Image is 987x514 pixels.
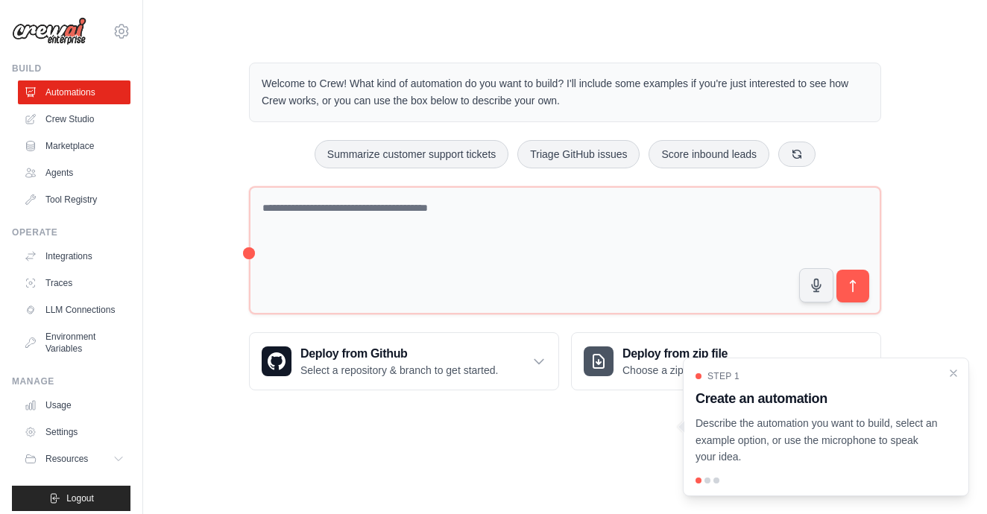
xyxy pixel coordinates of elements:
img: Logo [12,17,86,45]
button: Score inbound leads [649,140,769,168]
a: Integrations [18,244,130,268]
p: Welcome to Crew! What kind of automation do you want to build? I'll include some examples if you'... [262,75,868,110]
button: Logout [12,486,130,511]
p: Describe the automation you want to build, select an example option, or use the microphone to spe... [696,415,939,466]
div: Manage [12,375,130,387]
div: Operate [12,226,130,238]
button: Resources [18,447,130,471]
a: Traces [18,271,130,295]
a: Environment Variables [18,325,130,361]
span: Step 1 [707,370,740,382]
p: Choose a zip file to upload. [622,363,748,378]
h3: Create an automation [696,388,939,409]
a: Agents [18,161,130,185]
h3: Deploy from zip file [622,345,748,363]
a: LLM Connections [18,298,130,322]
a: Automations [18,80,130,104]
div: Build [12,63,130,74]
a: Usage [18,393,130,417]
button: Triage GitHub issues [517,140,640,168]
a: Tool Registry [18,188,130,212]
button: Close walkthrough [947,367,959,379]
button: Summarize customer support tickets [315,140,508,168]
a: Crew Studio [18,107,130,131]
a: Marketplace [18,134,130,158]
h3: Deploy from Github [300,345,498,363]
p: Select a repository & branch to get started. [300,363,498,378]
span: Logout [66,492,94,504]
span: Resources [45,453,88,465]
a: Settings [18,420,130,444]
